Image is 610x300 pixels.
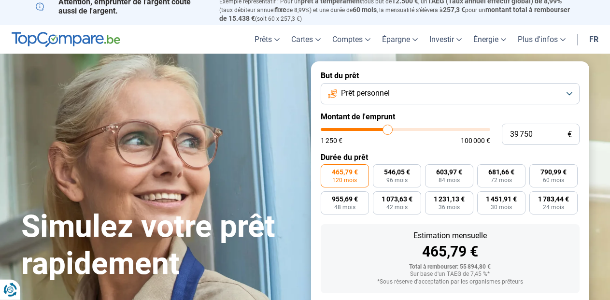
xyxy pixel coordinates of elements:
[275,6,286,14] span: fixe
[488,169,514,175] span: 681,66 €
[386,177,408,183] span: 96 mois
[249,25,285,54] a: Prêts
[491,204,512,210] span: 30 mois
[386,204,408,210] span: 42 mois
[583,25,604,54] a: fr
[512,25,571,54] a: Plus d'infos
[328,279,572,286] div: *Sous réserve d'acceptation par les organismes prêteurs
[332,169,358,175] span: 465,79 €
[436,169,462,175] span: 603,97 €
[439,177,460,183] span: 84 mois
[326,25,376,54] a: Comptes
[328,232,572,240] div: Estimation mensuelle
[321,112,580,121] label: Montant de l'emprunt
[540,169,567,175] span: 790,99 €
[321,83,580,104] button: Prêt personnel
[341,88,390,99] span: Prêt personnel
[328,244,572,259] div: 465,79 €
[543,204,564,210] span: 24 mois
[12,32,120,47] img: TopCompare
[328,264,572,271] div: Total à rembourser: 55 894,80 €
[538,196,569,202] span: 1 783,44 €
[321,71,580,80] label: But du prêt
[328,271,572,278] div: Sur base d'un TAEG de 7,45 %*
[321,153,580,162] label: Durée du prêt
[543,177,564,183] span: 60 mois
[321,137,342,144] span: 1 250 €
[443,6,465,14] span: 257,3 €
[219,6,570,22] span: montant total à rembourser de 15.438 €
[285,25,326,54] a: Cartes
[486,196,517,202] span: 1 451,91 €
[434,196,465,202] span: 1 231,13 €
[21,208,299,283] h1: Simulez votre prêt rapidement
[424,25,468,54] a: Investir
[332,177,357,183] span: 120 mois
[334,204,355,210] span: 48 mois
[332,196,358,202] span: 955,69 €
[382,196,412,202] span: 1 073,63 €
[468,25,512,54] a: Énergie
[439,204,460,210] span: 36 mois
[376,25,424,54] a: Épargne
[384,169,410,175] span: 546,05 €
[491,177,512,183] span: 72 mois
[461,137,490,144] span: 100 000 €
[567,130,572,139] span: €
[353,6,377,14] span: 60 mois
